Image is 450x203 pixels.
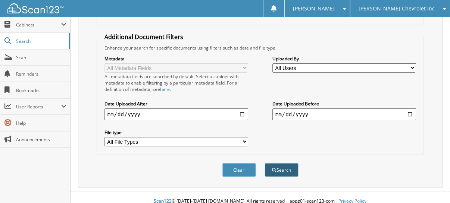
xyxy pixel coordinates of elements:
div: All metadata fields are searched by default. Select a cabinet with metadata to enable filtering b... [104,73,248,92]
input: end [272,108,416,120]
div: Enhance your search for specific documents using filters such as date and file type. [101,45,420,51]
span: [PERSON_NAME] Chevrolet Inc [359,6,435,11]
label: Metadata [104,55,248,62]
span: Search [16,38,65,44]
span: Reminders [16,71,66,77]
span: [PERSON_NAME] [293,6,335,11]
legend: Additional Document Filters [101,33,187,41]
button: Clear [222,163,256,177]
span: Announcements [16,136,66,143]
span: Bookmarks [16,87,66,93]
a: here [160,86,170,92]
img: scan123-logo-white.svg [7,3,63,13]
label: Date Uploaded Before [272,101,416,107]
label: Uploaded By [272,55,416,62]
span: User Reports [16,104,61,110]
label: File type [104,129,248,136]
input: start [104,108,248,120]
span: Cabinets [16,22,61,28]
span: Help [16,120,66,126]
label: Date Uploaded After [104,101,248,107]
button: Search [265,163,299,177]
span: Scan [16,54,66,61]
iframe: Chat Widget [413,167,450,203]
